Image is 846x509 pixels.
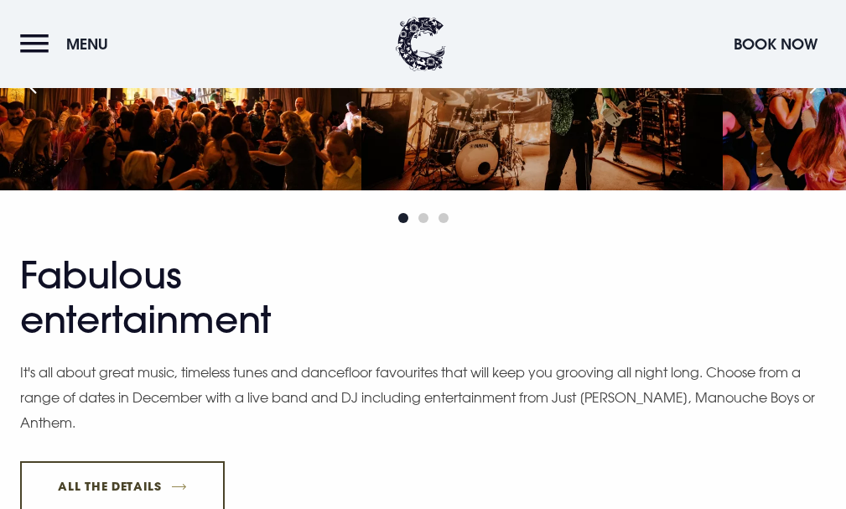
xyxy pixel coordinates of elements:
[398,213,408,223] span: Go to slide 1
[20,253,347,342] h2: Fabulous entertainment
[20,360,826,436] p: It's all about great music, timeless tunes and dancefloor favourites that will keep you grooving ...
[439,213,449,223] span: Go to slide 3
[396,17,446,71] img: Clandeboye Lodge
[725,26,826,62] button: Book Now
[418,213,428,223] span: Go to slide 2
[66,34,108,54] span: Menu
[20,26,117,62] button: Menu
